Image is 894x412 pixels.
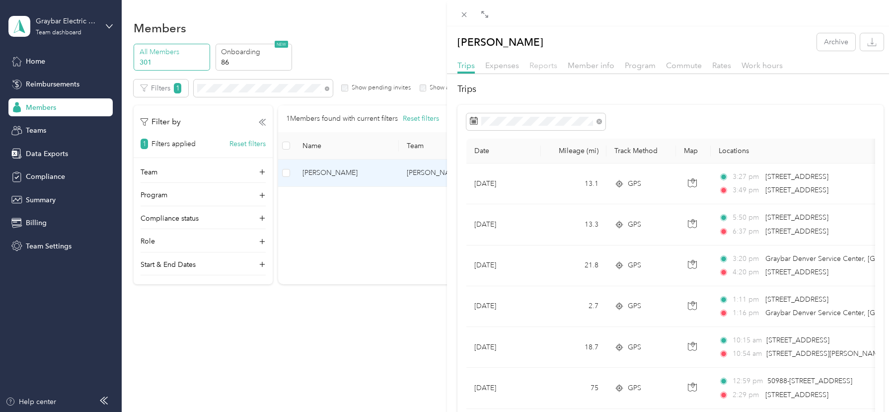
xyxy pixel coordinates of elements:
span: [STREET_ADDRESS] [765,227,828,236]
p: [PERSON_NAME] [457,33,543,51]
td: [DATE] [466,327,541,368]
td: 21.8 [541,246,606,286]
td: 2.7 [541,286,606,327]
span: Trips [457,61,475,70]
th: Map [676,139,711,164]
span: Commute [666,61,702,70]
span: 50988-[STREET_ADDRESS] [767,377,852,385]
td: [DATE] [466,368,541,409]
span: 10:15 am [733,335,762,346]
span: 3:20 pm [733,253,761,264]
span: [STREET_ADDRESS] [765,213,828,222]
span: 12:59 pm [733,376,763,387]
td: 75 [541,368,606,409]
span: [STREET_ADDRESS] [765,268,828,276]
span: GPS [628,260,641,271]
span: 1:16 pm [733,308,761,319]
iframe: Everlance-gr Chat Button Frame [838,356,894,412]
span: 10:54 am [733,348,762,359]
span: Reports [529,61,557,70]
span: 4:20 pm [733,267,761,278]
td: [DATE] [466,246,541,286]
span: Work hours [742,61,783,70]
span: [STREET_ADDRESS] [765,186,828,194]
span: 1:11 pm [733,294,761,305]
span: [STREET_ADDRESS] [765,172,828,181]
td: [DATE] [466,164,541,204]
th: Track Method [606,139,676,164]
span: Program [625,61,656,70]
span: GPS [628,178,641,189]
span: 5:50 pm [733,212,761,223]
button: Archive [817,33,855,51]
td: [DATE] [466,286,541,327]
span: [STREET_ADDRESS][PERSON_NAME] [766,349,885,358]
th: Date [466,139,541,164]
span: Member info [568,61,614,70]
span: GPS [628,301,641,312]
span: 3:49 pm [733,185,761,196]
h2: Trips [457,82,884,96]
span: GPS [628,342,641,353]
span: [STREET_ADDRESS] [765,391,828,399]
th: Mileage (mi) [541,139,606,164]
td: 13.1 [541,164,606,204]
span: 2:29 pm [733,390,761,401]
span: GPS [628,383,641,394]
td: [DATE] [466,204,541,245]
span: Rates [712,61,731,70]
span: [STREET_ADDRESS] [765,295,828,304]
span: [STREET_ADDRESS] [766,336,829,344]
span: GPS [628,219,641,230]
span: 6:37 pm [733,226,761,237]
span: Expenses [485,61,519,70]
td: 13.3 [541,204,606,245]
span: 3:27 pm [733,171,761,182]
td: 18.7 [541,327,606,368]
